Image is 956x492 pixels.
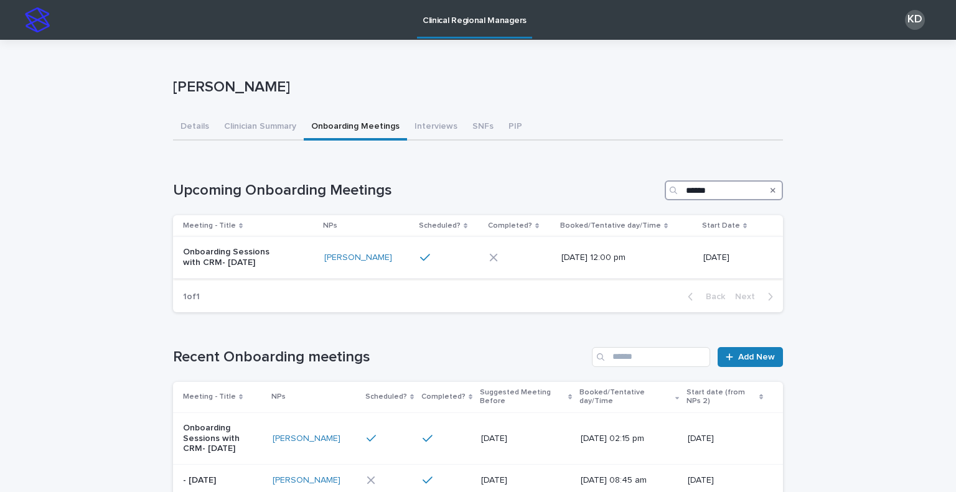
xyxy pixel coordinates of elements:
[324,253,392,263] a: [PERSON_NAME]
[665,180,783,200] input: Search
[561,253,665,263] p: [DATE] 12:00 pm
[481,434,570,444] p: [DATE]
[678,291,730,302] button: Back
[365,390,407,404] p: Scheduled?
[173,114,217,141] button: Details
[688,434,763,444] p: [DATE]
[703,253,763,263] p: [DATE]
[465,114,501,141] button: SNFs
[560,219,661,233] p: Booked/Tentative day/Time
[25,7,50,32] img: stacker-logo-s-only.png
[718,347,783,367] a: Add New
[304,114,407,141] button: Onboarding Meetings
[173,412,783,464] tr: Onboarding Sessions with CRM- [DATE][PERSON_NAME] [DATE][DATE] 02:15 pm[DATE]
[905,10,925,30] div: KD
[183,390,236,404] p: Meeting - Title
[173,348,587,366] h1: Recent Onboarding meetings
[273,434,340,444] a: [PERSON_NAME]
[183,247,287,268] p: Onboarding Sessions with CRM- [DATE]
[183,475,263,486] p: - [DATE]
[323,219,337,233] p: NPs
[730,291,783,302] button: Next
[738,353,775,361] span: Add New
[173,182,660,200] h1: Upcoming Onboarding Meetings
[407,114,465,141] button: Interviews
[702,219,740,233] p: Start Date
[173,78,778,96] p: [PERSON_NAME]
[480,386,565,409] p: Suggested Meeting Before
[419,219,461,233] p: Scheduled?
[735,292,762,301] span: Next
[581,434,670,444] p: [DATE] 02:15 pm
[501,114,530,141] button: PIP
[173,237,783,279] tr: Onboarding Sessions with CRM- [DATE][PERSON_NAME] [DATE] 12:00 pm[DATE]
[271,390,286,404] p: NPs
[273,475,340,486] a: [PERSON_NAME]
[481,475,570,486] p: [DATE]
[579,386,672,409] p: Booked/Tentative day/Time
[687,386,756,409] p: Start date (from NPs 2)
[421,390,466,404] p: Completed?
[183,423,263,454] p: Onboarding Sessions with CRM- [DATE]
[698,292,725,301] span: Back
[183,219,236,233] p: Meeting - Title
[173,282,210,312] p: 1 of 1
[688,475,763,486] p: [DATE]
[488,219,532,233] p: Completed?
[217,114,304,141] button: Clinician Summary
[592,347,710,367] input: Search
[581,475,670,486] p: [DATE] 08:45 am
